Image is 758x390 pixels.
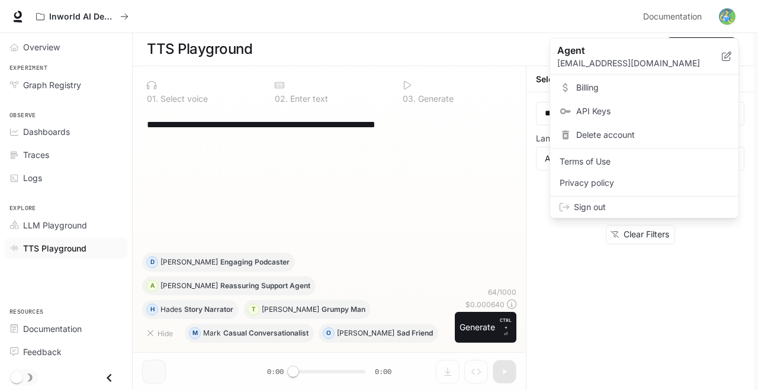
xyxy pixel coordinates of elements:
a: Privacy policy [553,172,736,194]
div: Delete account [553,124,736,146]
a: API Keys [553,101,736,122]
span: Billing [576,82,729,94]
span: Sign out [574,201,729,213]
span: Delete account [576,129,729,141]
span: API Keys [576,105,729,117]
p: Agent [557,43,703,57]
a: Terms of Use [553,151,736,172]
div: Agent[EMAIL_ADDRESS][DOMAIN_NAME] [550,38,738,75]
a: Billing [553,77,736,98]
p: [EMAIL_ADDRESS][DOMAIN_NAME] [557,57,722,69]
span: Privacy policy [560,177,729,189]
div: Sign out [550,196,738,218]
span: Terms of Use [560,156,729,167]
